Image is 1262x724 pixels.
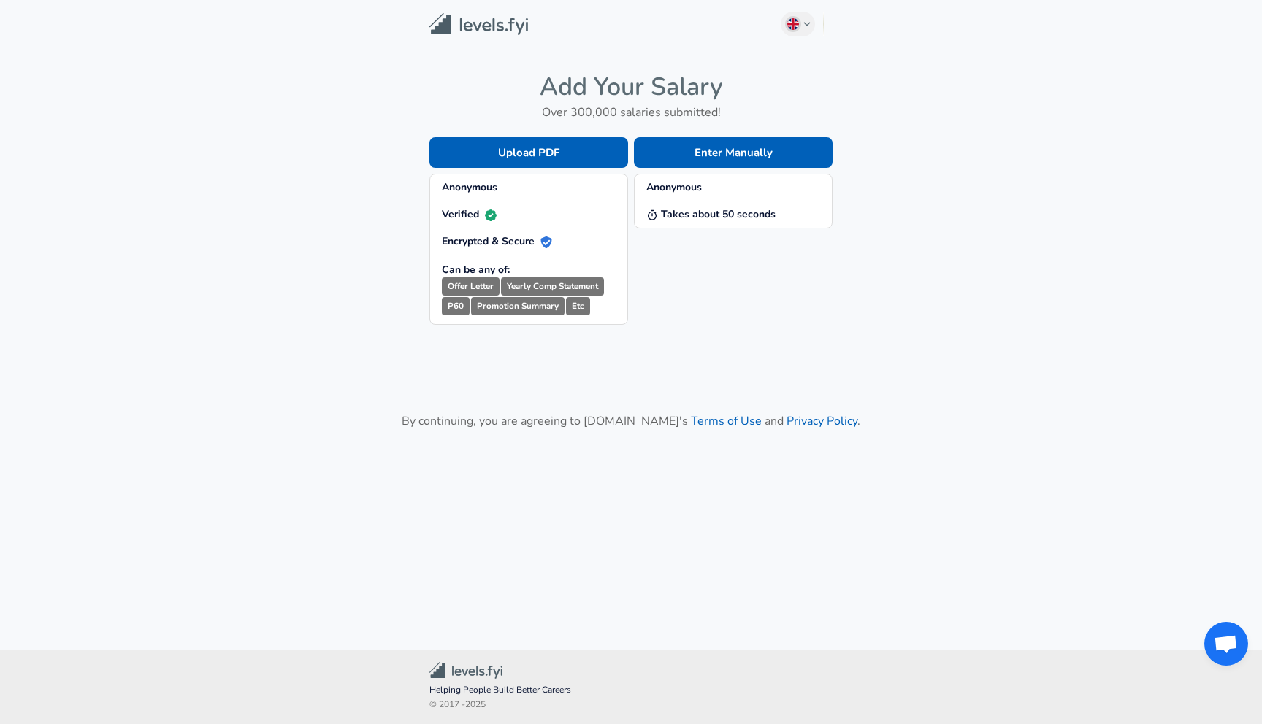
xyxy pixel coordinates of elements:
[442,234,552,248] strong: Encrypted & Secure
[429,698,833,712] span: © 2017 - 2025
[429,662,502,679] img: Levels.fyi Community
[429,13,528,36] img: Levels.fyi
[691,413,762,429] a: Terms of Use
[646,180,702,194] strong: Anonymous
[501,277,604,296] small: Yearly Comp Statement
[442,297,470,315] small: P60
[566,297,590,315] small: Etc
[781,12,816,36] button: English (UK)
[429,102,833,123] h6: Over 300,000 salaries submitted!
[646,207,776,221] strong: Takes about 50 seconds
[471,297,565,315] small: Promotion Summary
[787,413,857,429] a: Privacy Policy
[442,180,497,194] strong: Anonymous
[787,18,799,30] img: English (UK)
[429,72,833,102] h4: Add Your Salary
[1204,622,1248,666] div: Open chat
[442,207,497,221] strong: Verified
[429,137,628,168] button: Upload PDF
[634,137,833,168] button: Enter Manually
[429,683,833,698] span: Helping People Build Better Careers
[442,277,500,296] small: Offer Letter
[442,263,510,277] strong: Can be any of:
